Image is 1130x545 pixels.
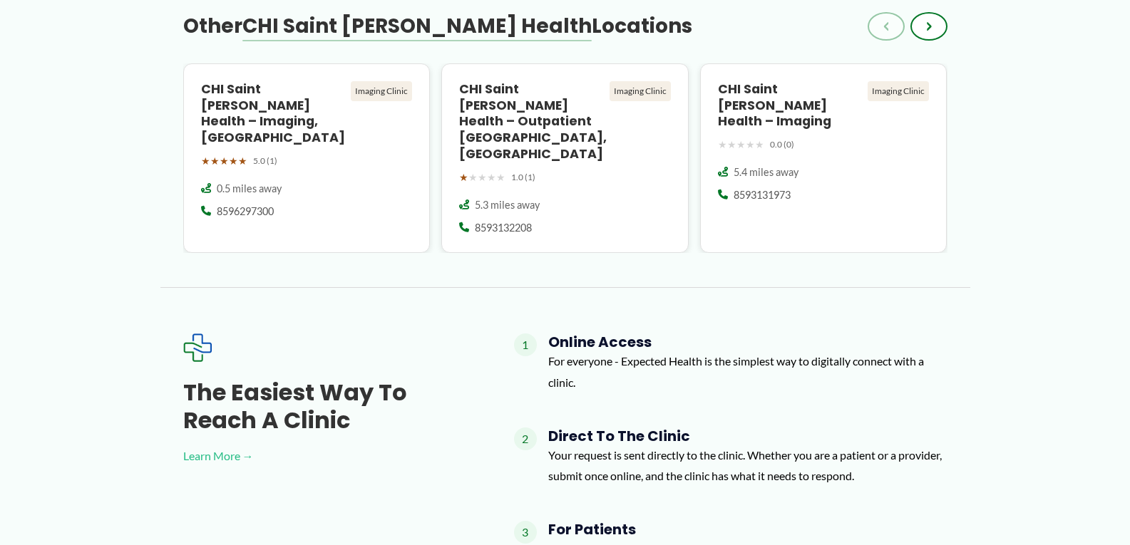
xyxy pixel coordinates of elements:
[910,12,947,41] button: ›
[718,135,727,154] span: ★
[746,135,755,154] span: ★
[514,333,537,356] span: 1
[496,168,505,187] span: ★
[253,153,277,169] span: 5.0 (1)
[217,204,274,219] span: 8596297300
[351,81,412,101] div: Imaging Clinic
[459,81,604,162] h4: CHI Saint [PERSON_NAME] Health – Outpatient [GEOGRAPHIC_DATA], [GEOGRAPHIC_DATA]
[220,152,229,170] span: ★
[926,18,932,35] span: ›
[210,152,220,170] span: ★
[514,427,537,450] span: 2
[727,135,736,154] span: ★
[229,152,238,170] span: ★
[883,18,889,35] span: ‹
[736,135,746,154] span: ★
[468,168,478,187] span: ★
[238,152,247,170] span: ★
[183,379,468,434] h3: The Easiest Way to Reach a Clinic
[868,12,905,41] button: ‹
[755,135,764,154] span: ★
[183,63,431,254] a: CHI Saint [PERSON_NAME] Health – Imaging, [GEOGRAPHIC_DATA] Imaging Clinic ★★★★★ 5.0 (1) 0.5 mile...
[734,188,791,202] span: 8593131973
[548,427,947,445] h4: Direct to the Clinic
[183,445,468,467] a: Learn More →
[548,445,947,487] p: Your request is sent directly to the clinic. Whether you are a patient or a provider, submit once...
[441,63,689,254] a: CHI Saint [PERSON_NAME] Health – Outpatient [GEOGRAPHIC_DATA], [GEOGRAPHIC_DATA] Imaging Clinic ★...
[242,12,592,40] span: CHI Saint [PERSON_NAME] Health
[610,81,671,101] div: Imaging Clinic
[718,81,863,130] h4: CHI Saint [PERSON_NAME] Health – Imaging
[201,152,210,170] span: ★
[475,221,532,235] span: 8593132208
[514,521,537,544] span: 3
[700,63,947,254] a: CHI Saint [PERSON_NAME] Health – Imaging Imaging Clinic ★★★★★ 0.0 (0) 5.4 miles away 8593131973
[868,81,929,101] div: Imaging Clinic
[475,198,540,212] span: 5.3 miles away
[548,333,947,351] h4: Online Access
[478,168,487,187] span: ★
[770,137,794,152] span: 0.0 (0)
[548,351,947,393] p: For everyone - Expected Health is the simplest way to digitally connect with a clinic.
[459,168,468,187] span: ★
[183,333,212,362] img: Expected Healthcare Logo
[201,81,346,146] h4: CHI Saint [PERSON_NAME] Health – Imaging, [GEOGRAPHIC_DATA]
[511,170,535,185] span: 1.0 (1)
[487,168,496,187] span: ★
[183,14,692,39] h3: Other Locations
[734,165,798,180] span: 5.4 miles away
[548,521,947,538] h4: For Patients
[217,182,282,196] span: 0.5 miles away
